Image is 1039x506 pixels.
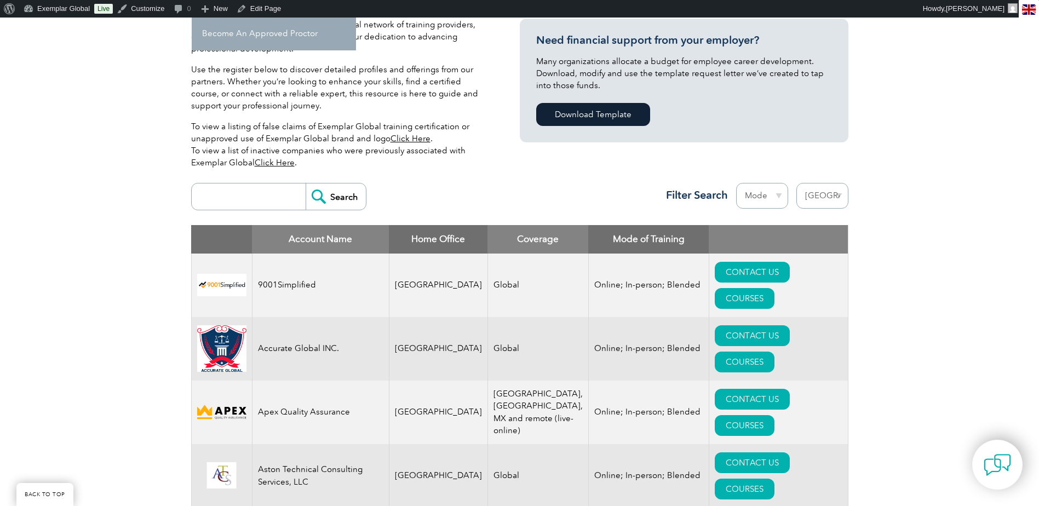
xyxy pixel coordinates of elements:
[487,381,588,444] td: [GEOGRAPHIC_DATA], [GEOGRAPHIC_DATA], MX and remote (live-online)
[487,317,588,381] td: Global
[192,16,356,50] a: Become An Approved Proctor
[197,403,246,421] img: cdfe6d45-392f-f011-8c4d-000d3ad1ee32-logo.png
[16,483,73,506] a: BACK TO TOP
[588,381,709,444] td: Online; In-person; Blended
[306,183,366,210] input: Search
[715,288,774,309] a: COURSES
[191,64,487,112] p: Use the register below to discover detailed profiles and offerings from our partners. Whether you...
[588,254,709,317] td: Online; In-person; Blended
[197,325,246,372] img: a034a1f6-3919-f011-998a-0022489685a1-logo.png
[191,19,487,55] p: Exemplar Global proudly works with a global network of training providers, consultants, and organ...
[588,225,709,254] th: Mode of Training: activate to sort column ascending
[715,389,790,410] a: CONTACT US
[659,188,728,202] h3: Filter Search
[715,325,790,346] a: CONTACT US
[715,352,774,372] a: COURSES
[487,225,588,254] th: Coverage: activate to sort column ascending
[536,103,650,126] a: Download Template
[389,254,487,317] td: [GEOGRAPHIC_DATA]
[252,317,389,381] td: Accurate Global INC.
[252,254,389,317] td: 9001Simplified
[487,254,588,317] td: Global
[252,381,389,444] td: Apex Quality Assurance
[389,225,487,254] th: Home Office: activate to sort column ascending
[391,134,430,143] a: Click Here
[191,120,487,169] p: To view a listing of false claims of Exemplar Global training certification or unapproved use of ...
[252,225,389,254] th: Account Name: activate to sort column descending
[715,452,790,473] a: CONTACT US
[984,451,1011,479] img: contact-chat.png
[389,317,487,381] td: [GEOGRAPHIC_DATA]
[715,479,774,499] a: COURSES
[536,33,832,47] h3: Need financial support from your employer?
[94,4,113,14] a: Live
[588,317,709,381] td: Online; In-person; Blended
[715,262,790,283] a: CONTACT US
[715,415,774,436] a: COURSES
[197,274,246,296] img: 37c9c059-616f-eb11-a812-002248153038-logo.png
[709,225,848,254] th: : activate to sort column ascending
[389,381,487,444] td: [GEOGRAPHIC_DATA]
[536,55,832,91] p: Many organizations allocate a budget for employee career development. Download, modify and use th...
[1022,4,1036,15] img: en
[197,462,246,489] img: ce24547b-a6e0-e911-a812-000d3a795b83-logo.png
[946,4,1004,13] span: [PERSON_NAME]
[255,158,295,168] a: Click Here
